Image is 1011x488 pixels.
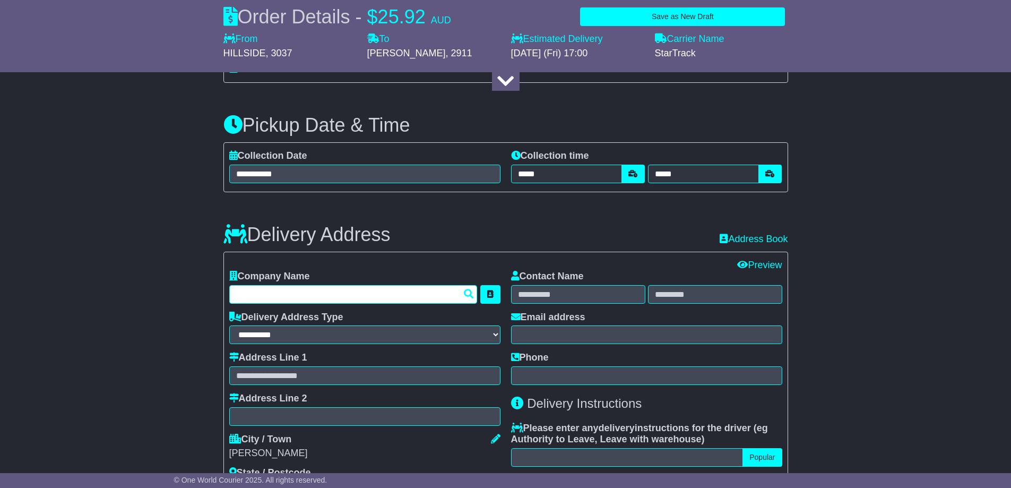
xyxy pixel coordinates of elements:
label: Address Line 1 [229,352,307,364]
label: Collection Date [229,150,307,162]
label: Delivery Address Type [229,312,343,323]
a: Address Book [720,234,788,244]
div: [PERSON_NAME] [229,448,500,459]
label: Estimated Delivery [511,33,644,45]
label: Carrier Name [655,33,724,45]
label: Phone [511,352,549,364]
label: Please enter any instructions for the driver ( ) [511,423,782,446]
span: , 2911 [446,48,472,58]
span: eg Authority to Leave, Leave with warehouse [511,423,768,445]
label: Email address [511,312,585,323]
div: Order Details - [223,5,451,28]
span: HILLSIDE [223,48,266,58]
span: $ [367,6,378,28]
label: City / Town [229,434,292,446]
span: © One World Courier 2025. All rights reserved. [174,476,327,484]
div: StarTrack [655,48,788,59]
span: 25.92 [378,6,426,28]
a: Preview [737,260,782,270]
label: Address Line 2 [229,393,307,405]
button: Popular [742,448,782,467]
label: To [367,33,390,45]
label: From [223,33,258,45]
label: Company Name [229,271,310,282]
div: [DATE] (Fri) 17:00 [511,48,644,59]
label: State / Postcode [229,467,311,479]
h3: Delivery Address [223,224,391,245]
span: Delivery Instructions [527,396,642,410]
span: [PERSON_NAME] [367,48,446,58]
h3: Pickup Date & Time [223,115,788,136]
label: Collection time [511,150,589,162]
label: Contact Name [511,271,584,282]
span: AUD [431,15,451,25]
span: , 3037 [266,48,292,58]
span: delivery [599,423,635,433]
button: Save as New Draft [580,7,785,26]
